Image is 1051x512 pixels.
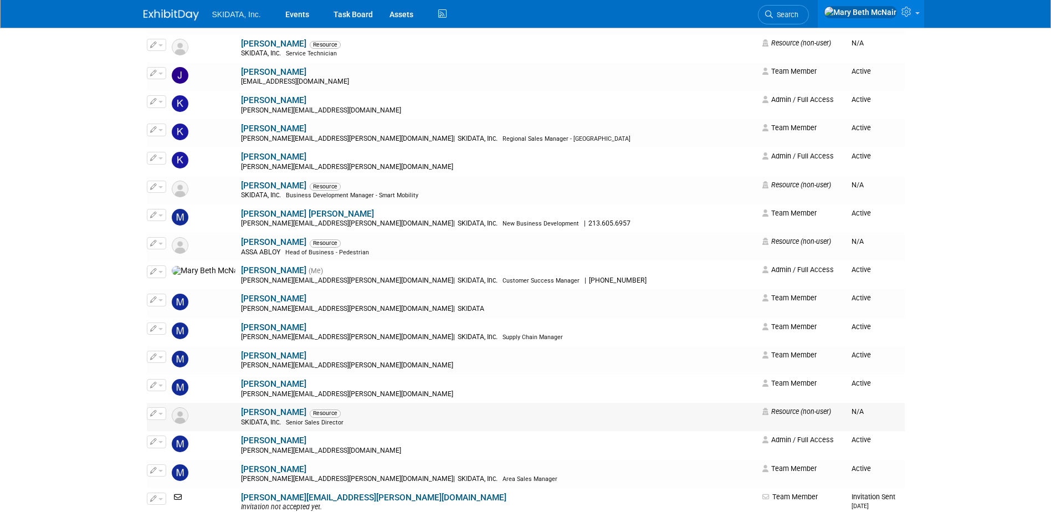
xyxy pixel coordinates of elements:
span: | [453,219,455,227]
span: Business Development Manager - Smart Mobility [286,192,418,199]
a: [PERSON_NAME] [PERSON_NAME] [241,209,374,219]
span: SKIDATA, Inc. [241,49,284,57]
div: [PERSON_NAME][EMAIL_ADDRESS][PERSON_NAME][DOMAIN_NAME] [241,361,756,370]
a: [PERSON_NAME] [241,322,306,332]
span: SKIDATA, Inc. [455,135,501,142]
div: [PERSON_NAME][EMAIL_ADDRESS][PERSON_NAME][DOMAIN_NAME] [241,219,756,228]
img: Michael Alpuche [172,379,188,396]
img: Mary Beth McNair [824,6,897,18]
span: Head of Business - Pedestrian [285,249,369,256]
span: Resource [310,239,341,247]
span: SKIDATA, Inc. [241,418,284,426]
span: Resource [310,409,341,417]
span: ASSA ABLOY [241,248,284,256]
span: SKIDATA, Inc. [455,277,501,284]
span: SKIDATA, Inc. [455,475,501,483]
span: Team Member [762,124,817,132]
span: Senior Sales Director [286,419,344,426]
span: Active [852,209,871,217]
img: Resource [172,181,188,197]
span: [PHONE_NUMBER] [586,277,650,284]
a: [PERSON_NAME] [241,407,306,417]
img: Resource [172,407,188,424]
a: [PERSON_NAME] [241,351,306,361]
span: Resource [310,41,341,49]
a: [PERSON_NAME][EMAIL_ADDRESS][PERSON_NAME][DOMAIN_NAME] [241,493,506,503]
div: [PERSON_NAME][EMAIL_ADDRESS][PERSON_NAME][DOMAIN_NAME] [241,333,756,342]
div: [PERSON_NAME][EMAIL_ADDRESS][DOMAIN_NAME] [241,106,756,115]
span: SKIDATA, Inc. [455,333,501,341]
span: SKIDATA, Inc. [212,10,261,19]
span: Invitation Sent [852,493,895,510]
div: [PERSON_NAME][EMAIL_ADDRESS][PERSON_NAME][DOMAIN_NAME] [241,135,756,144]
span: Active [852,294,871,302]
div: [EMAIL_ADDRESS][DOMAIN_NAME] [241,78,756,86]
span: (Me) [309,267,323,275]
img: Katharina Peyker [172,95,188,112]
span: Active [852,95,871,104]
a: [PERSON_NAME] [241,39,306,49]
span: Service Technician [286,50,337,57]
span: | [453,475,455,483]
span: Resource (non-user) [762,407,831,416]
img: Resource [172,39,188,55]
span: Team Member [762,493,818,501]
span: Team Member [762,209,817,217]
span: Team Member [762,294,817,302]
span: SKIDATA, Inc. [241,191,284,199]
a: [PERSON_NAME] [241,436,306,446]
a: [PERSON_NAME] [241,237,306,247]
img: Mary Beth McNair [172,266,235,276]
div: [PERSON_NAME][EMAIL_ADDRESS][PERSON_NAME][DOMAIN_NAME] [241,475,756,484]
span: SKIDATA, Inc. [455,219,501,227]
span: Admin / Full Access [762,95,834,104]
span: Active [852,322,871,331]
a: [PERSON_NAME] [241,265,306,275]
span: Active [852,124,871,132]
div: [PERSON_NAME][EMAIL_ADDRESS][PERSON_NAME][DOMAIN_NAME] [241,305,756,314]
span: Admin / Full Access [762,152,834,160]
a: [PERSON_NAME] [241,379,306,389]
span: | [453,333,455,341]
span: Resource (non-user) [762,237,831,245]
div: [PERSON_NAME][EMAIL_ADDRESS][DOMAIN_NAME] [241,447,756,455]
span: N/A [852,181,864,189]
span: Team Member [762,379,817,387]
span: | [453,135,455,142]
img: Maxwell Corotis [172,351,188,367]
span: Search [773,11,798,19]
span: Admin / Full Access [762,436,834,444]
img: Michael Ball [172,436,188,452]
span: New Business Development [503,220,579,227]
span: Regional Sales Manager - [GEOGRAPHIC_DATA] [503,135,630,142]
span: Team Member [762,67,817,75]
img: Matthew Jones [172,322,188,339]
span: N/A [852,407,864,416]
span: | [453,305,455,313]
a: [PERSON_NAME] [241,181,306,191]
span: Active [852,464,871,473]
span: Active [852,67,871,75]
img: Josue Luna [172,67,188,84]
img: Malloy Pohrer [172,209,188,226]
img: MATTHEW DECATOR [172,294,188,310]
img: Michael Deviney [172,464,188,481]
a: [PERSON_NAME] [241,95,306,105]
img: Kim Masoner [172,152,188,168]
a: [PERSON_NAME] [241,464,306,474]
span: Active [852,351,871,359]
div: [PERSON_NAME][EMAIL_ADDRESS][PERSON_NAME][DOMAIN_NAME] [241,277,756,285]
span: Active [852,436,871,444]
img: ExhibitDay [143,9,199,21]
span: Team Member [762,351,817,359]
span: Team Member [762,322,817,331]
span: Resource [310,183,341,191]
span: Area Sales Manager [503,475,557,483]
span: Active [852,265,871,274]
a: Search [758,5,809,24]
a: [PERSON_NAME] [241,294,306,304]
span: Admin / Full Access [762,265,834,274]
a: [PERSON_NAME] [241,124,306,134]
span: | [453,277,455,284]
span: Team Member [762,464,817,473]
